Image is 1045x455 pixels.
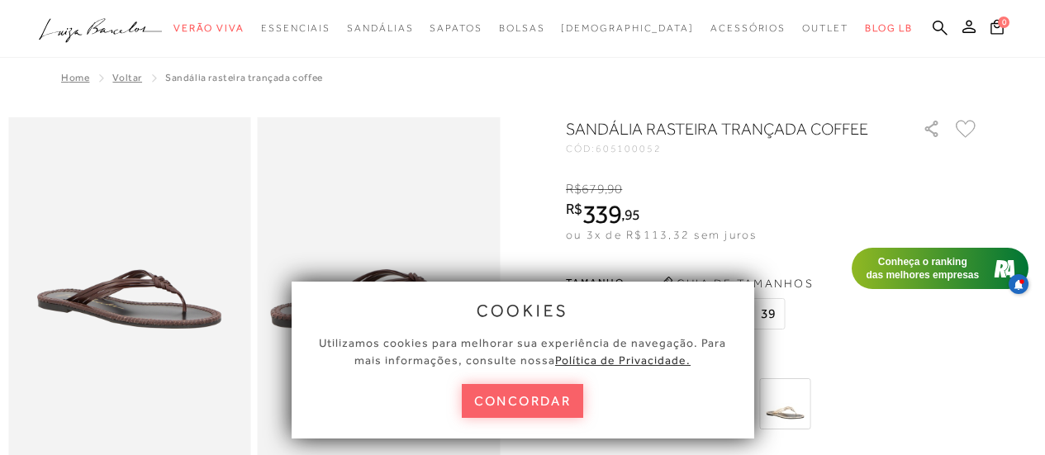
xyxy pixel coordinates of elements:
h1: SANDÁLIA RASTEIRA TRANÇADA COFFEE [566,117,876,140]
a: Voltar [112,72,142,83]
span: 339 [582,199,621,229]
img: SANDÁLIA RASTEIRA TRANÇADA METALIZADA DOURADO [759,378,810,429]
i: , [621,207,640,222]
span: BLOG LB [865,22,913,34]
span: Sandálias [347,22,413,34]
a: noSubCategoriesText [710,13,786,44]
span: Verão Viva [173,22,245,34]
a: noSubCategoriesText [561,13,694,44]
a: noSubCategoriesText [261,13,330,44]
button: 0 [986,18,1009,40]
a: noSubCategoriesText [347,13,413,44]
a: Política de Privacidade. [555,353,691,367]
i: R$ [566,201,582,216]
button: concordar [462,384,584,418]
span: 0 [998,17,1009,28]
div: CÓD: [566,144,896,154]
span: Utilizamos cookies para melhorar sua experiência de navegação. Para mais informações, consulte nossa [319,336,726,367]
span: Essenciais [261,22,330,34]
span: 90 [607,182,622,197]
span: [DEMOGRAPHIC_DATA] [561,22,694,34]
span: 95 [625,206,640,223]
a: noSubCategoriesText [802,13,848,44]
span: Sapatos [430,22,482,34]
span: 605100052 [596,143,662,154]
span: 679 [582,182,604,197]
span: Mais cores [566,360,979,370]
a: noSubCategoriesText [499,13,545,44]
i: R$ [566,182,582,197]
span: ou 3x de R$113,32 sem juros [566,228,757,241]
span: cookies [477,301,569,320]
span: Acessórios [710,22,786,34]
a: noSubCategoriesText [430,13,482,44]
a: noSubCategoriesText [173,13,245,44]
i: , [605,182,623,197]
a: BLOG LB [865,13,913,44]
span: Outlet [802,22,848,34]
span: Bolsas [499,22,545,34]
a: Home [61,72,89,83]
span: SANDÁLIA RASTEIRA TRANÇADA COFFEE [165,72,323,83]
